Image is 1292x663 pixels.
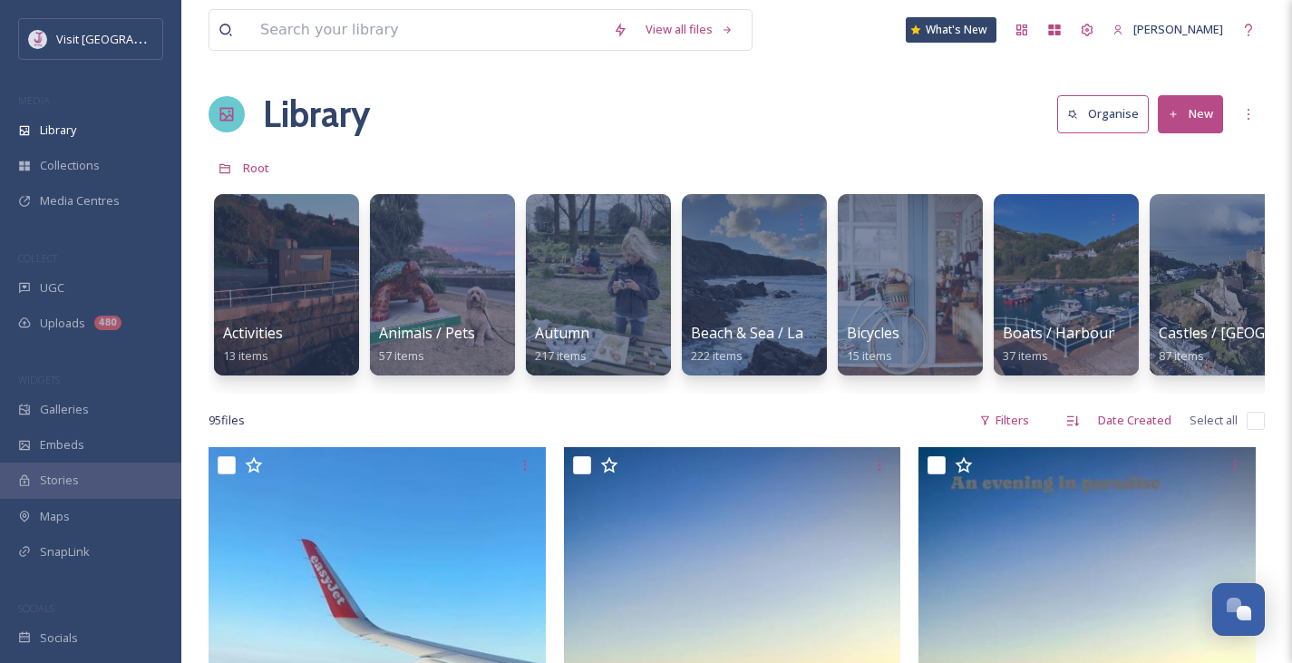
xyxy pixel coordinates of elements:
[251,10,604,50] input: Search your library
[1003,325,1114,364] a: Boats / Harbour37 items
[40,543,90,561] span: SnapLink
[263,87,370,141] a: Library
[209,412,245,429] span: 95 file s
[40,192,120,210] span: Media Centres
[40,508,70,525] span: Maps
[243,160,269,176] span: Root
[1212,583,1265,636] button: Open Chat
[223,323,283,343] span: Activities
[18,93,50,107] span: MEDIA
[1190,412,1238,429] span: Select all
[379,323,475,343] span: Animals / Pets
[223,347,268,364] span: 13 items
[40,122,76,139] span: Library
[29,30,47,48] img: Events-Jersey-Logo.png
[535,323,589,343] span: Autumn
[18,601,54,615] span: SOCIALS
[691,323,984,343] span: Beach & Sea / Landscape / Swimming Pools
[691,325,984,364] a: Beach & Sea / Landscape / Swimming Pools222 items
[535,325,589,364] a: Autumn217 items
[847,347,892,364] span: 15 items
[1057,95,1149,132] button: Organise
[636,12,743,47] a: View all files
[223,325,283,364] a: Activities13 items
[535,347,587,364] span: 217 items
[56,30,197,47] span: Visit [GEOGRAPHIC_DATA]
[40,315,85,332] span: Uploads
[847,325,899,364] a: Bicycles15 items
[40,279,64,297] span: UGC
[847,323,899,343] span: Bicycles
[94,316,121,330] div: 480
[40,401,89,418] span: Galleries
[379,347,424,364] span: 57 items
[1133,21,1223,37] span: [PERSON_NAME]
[40,436,84,453] span: Embeds
[1159,347,1204,364] span: 87 items
[40,157,100,174] span: Collections
[906,17,996,43] a: What's New
[1003,347,1048,364] span: 37 items
[379,325,475,364] a: Animals / Pets57 items
[1057,95,1158,132] a: Organise
[18,373,60,386] span: WIDGETS
[1003,323,1114,343] span: Boats / Harbour
[1089,403,1180,438] div: Date Created
[40,472,79,489] span: Stories
[691,347,743,364] span: 222 items
[40,629,78,647] span: Socials
[1103,12,1232,47] a: [PERSON_NAME]
[243,157,269,179] a: Root
[1158,95,1223,132] button: New
[18,251,57,265] span: COLLECT
[970,403,1038,438] div: Filters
